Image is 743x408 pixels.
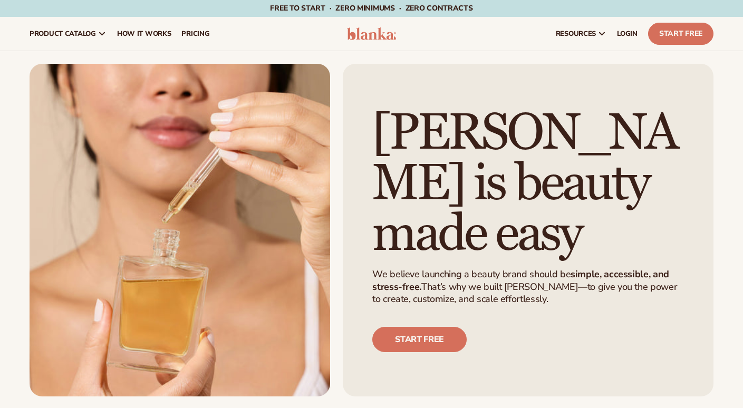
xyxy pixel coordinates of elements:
span: How It Works [117,30,171,38]
a: resources [551,17,612,51]
span: resources [556,30,596,38]
a: LOGIN [612,17,643,51]
a: product catalog [24,17,112,51]
span: pricing [181,30,209,38]
a: Start free [372,327,467,352]
strong: simple, accessible, and stress-free. [372,268,669,293]
h1: [PERSON_NAME] is beauty made easy [372,108,684,260]
span: LOGIN [617,30,638,38]
a: Start Free [648,23,713,45]
img: logo [347,27,397,40]
span: Free to start · ZERO minimums · ZERO contracts [270,3,472,13]
a: pricing [176,17,215,51]
p: We believe launching a beauty brand should be That’s why we built [PERSON_NAME]—to give you the p... [372,268,684,305]
img: Female smiling with serum bottle. [30,64,330,396]
a: How It Works [112,17,177,51]
span: product catalog [30,30,96,38]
